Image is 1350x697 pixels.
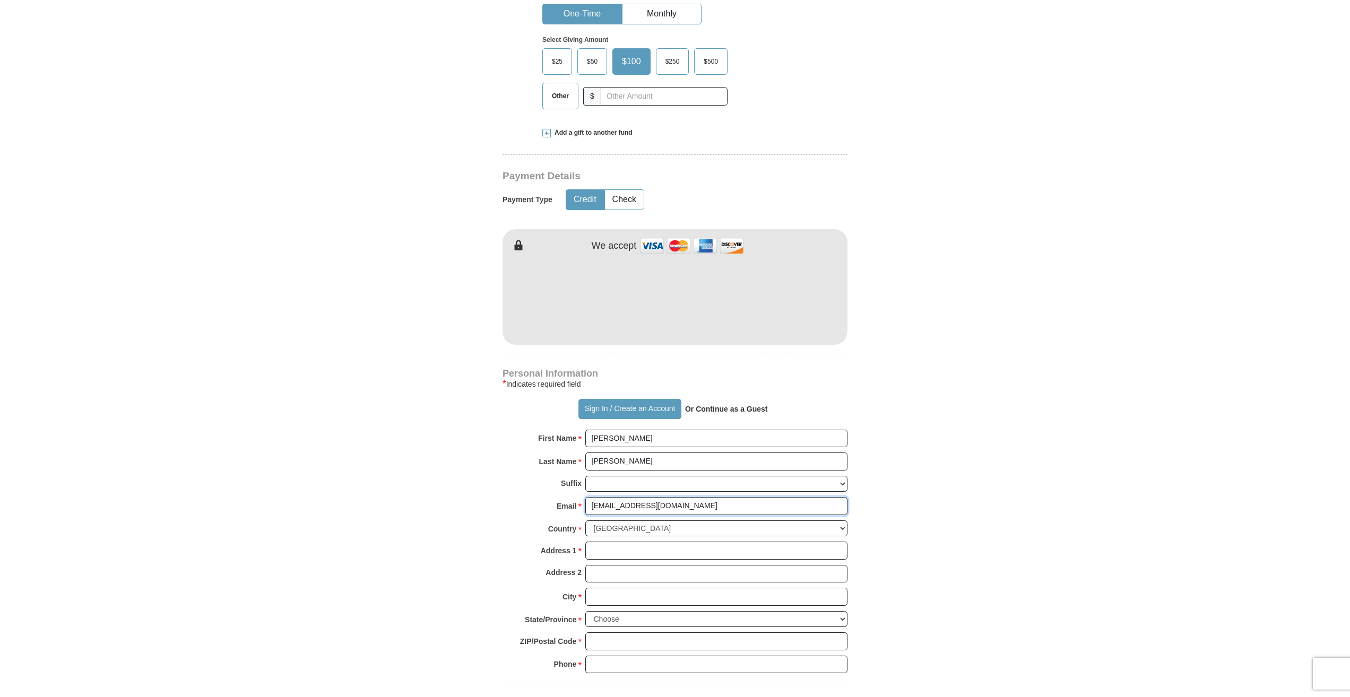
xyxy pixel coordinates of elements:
[542,36,608,43] strong: Select Giving Amount
[503,170,773,182] h3: Payment Details
[503,195,552,204] h5: Payment Type
[582,54,603,69] span: $50
[622,4,701,24] button: Monthly
[543,4,621,24] button: One-Time
[557,499,576,513] strong: Email
[685,405,768,413] strong: Or Continue as a Guest
[539,454,577,469] strong: Last Name
[583,87,601,106] span: $
[525,612,576,627] strong: State/Province
[547,88,574,104] span: Other
[660,54,685,69] span: $250
[562,589,576,604] strong: City
[561,476,582,491] strong: Suffix
[605,190,644,210] button: Check
[551,128,633,137] span: Add a gift to another fund
[541,543,577,558] strong: Address 1
[601,87,728,106] input: Other Amount
[520,634,577,649] strong: ZIP/Postal Code
[546,565,582,580] strong: Address 2
[592,240,637,252] h4: We accept
[548,521,577,536] strong: Country
[566,190,604,210] button: Credit
[554,657,577,672] strong: Phone
[503,378,847,390] div: Indicates required field
[538,431,576,446] strong: First Name
[503,369,847,378] h4: Personal Information
[639,234,745,257] img: credit cards accepted
[578,399,681,419] button: Sign In / Create an Account
[547,54,568,69] span: $25
[617,54,646,69] span: $100
[698,54,723,69] span: $500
